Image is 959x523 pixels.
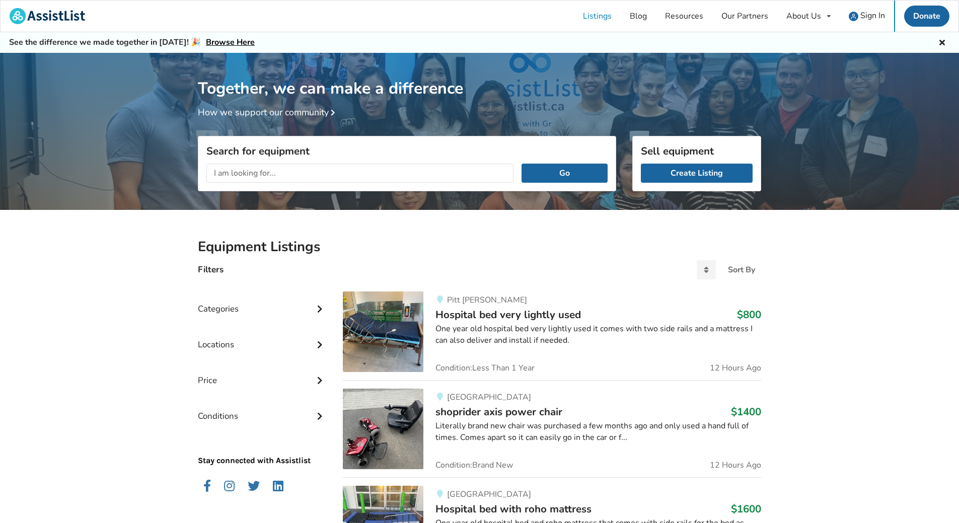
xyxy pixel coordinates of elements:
[198,53,761,99] h1: Together, we can make a difference
[206,164,513,183] input: I am looking for...
[737,308,761,321] h3: $800
[574,1,621,32] a: Listings
[656,1,712,32] a: Resources
[343,291,761,380] a: bedroom equipment-hospital bed very lightly usedPitt [PERSON_NAME]Hospital bed very lightly used$...
[731,502,761,515] h3: $1600
[435,502,592,516] span: Hospital bed with roho mattress
[435,308,581,322] span: Hospital bed very lightly used
[447,392,531,403] span: [GEOGRAPHIC_DATA]
[198,238,761,256] h2: Equipment Listings
[343,380,761,477] a: mobility-shoprider axis power chair [GEOGRAPHIC_DATA]shoprider axis power chair$1400Literally bra...
[447,489,531,500] span: [GEOGRAPHIC_DATA]
[198,427,327,467] p: Stay connected with Assistlist
[10,8,85,24] img: assistlist-logo
[435,364,535,372] span: Condition: Less Than 1 Year
[904,6,949,27] a: Donate
[198,283,327,319] div: Categories
[198,319,327,355] div: Locations
[621,1,656,32] a: Blog
[198,391,327,426] div: Conditions
[435,420,761,443] div: Literally brand new chair was purchased a few months ago and only used a hand full of times. Come...
[9,37,255,48] h5: See the difference we made together in [DATE]! 🎉
[860,10,885,21] span: Sign In
[435,461,513,469] span: Condition: Brand New
[447,294,527,306] span: Pitt [PERSON_NAME]
[343,291,423,372] img: bedroom equipment-hospital bed very lightly used
[731,405,761,418] h3: $1400
[522,164,608,183] button: Go
[786,12,821,20] div: About Us
[343,389,423,469] img: mobility-shoprider axis power chair
[641,144,753,158] h3: Sell equipment
[198,355,327,391] div: Price
[710,461,761,469] span: 12 Hours Ago
[206,144,608,158] h3: Search for equipment
[849,12,858,21] img: user icon
[641,164,753,183] a: Create Listing
[712,1,777,32] a: Our Partners
[198,264,224,275] h4: Filters
[840,1,894,32] a: user icon Sign In
[206,37,255,48] a: Browse Here
[710,364,761,372] span: 12 Hours Ago
[435,405,562,419] span: shoprider axis power chair
[728,266,755,274] div: Sort By
[435,323,761,346] div: One year old hospital bed very lightly used it comes with two side rails and a mattress I can als...
[198,106,339,118] a: How we support our community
